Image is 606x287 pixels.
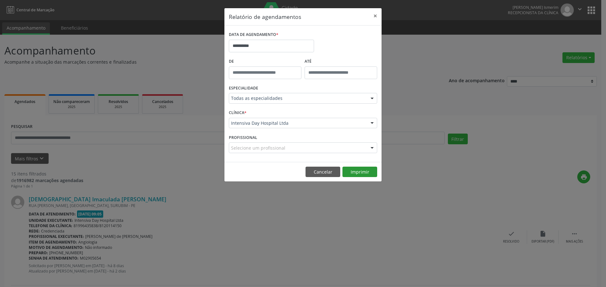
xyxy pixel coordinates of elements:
span: Selecione um profissional [231,145,285,151]
button: Cancelar [306,167,340,177]
span: Todas as especialidades [231,95,364,101]
button: Close [369,8,382,24]
span: Intensiva Day Hospital Ltda [231,120,364,126]
label: ATÉ [305,57,377,66]
label: DATA DE AGENDAMENTO [229,30,278,40]
label: PROFISSIONAL [229,133,257,142]
label: ESPECIALIDADE [229,83,258,93]
button: Imprimir [342,167,377,177]
label: De [229,57,301,66]
label: CLÍNICA [229,108,247,118]
h5: Relatório de agendamentos [229,13,301,21]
